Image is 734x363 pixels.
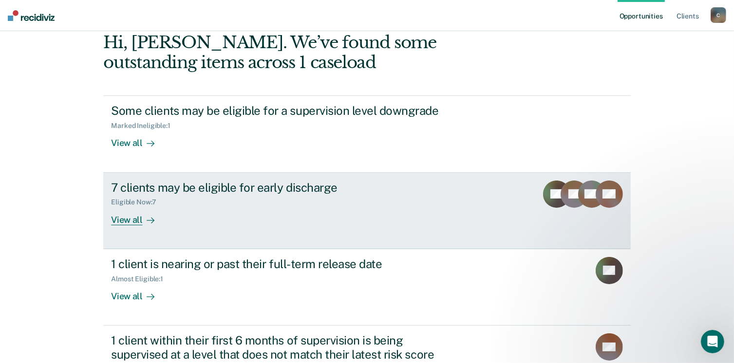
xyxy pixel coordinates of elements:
button: C [711,7,726,23]
div: 1 client within their first 6 months of supervision is being supervised at a level that does not ... [111,333,453,362]
a: Some clients may be eligible for a supervision level downgradeMarked Ineligible:1View all [103,95,630,172]
iframe: Intercom live chat [701,330,724,353]
div: Marked Ineligible : 1 [111,122,178,130]
a: 1 client is nearing or past their full-term release dateAlmost Eligible:1View all [103,249,630,326]
div: Hi, [PERSON_NAME]. We’ve found some outstanding items across 1 caseload [103,33,525,73]
div: View all [111,206,166,225]
div: View all [111,283,166,302]
img: Recidiviz [8,10,55,21]
div: 1 client is nearing or past their full-term release date [111,257,453,271]
div: Almost Eligible : 1 [111,275,171,283]
div: 7 clients may be eligible for early discharge [111,181,453,195]
a: 7 clients may be eligible for early dischargeEligible Now:7View all [103,173,630,249]
div: View all [111,130,166,149]
div: Eligible Now : 7 [111,198,164,206]
div: Some clients may be eligible for a supervision level downgrade [111,104,453,118]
